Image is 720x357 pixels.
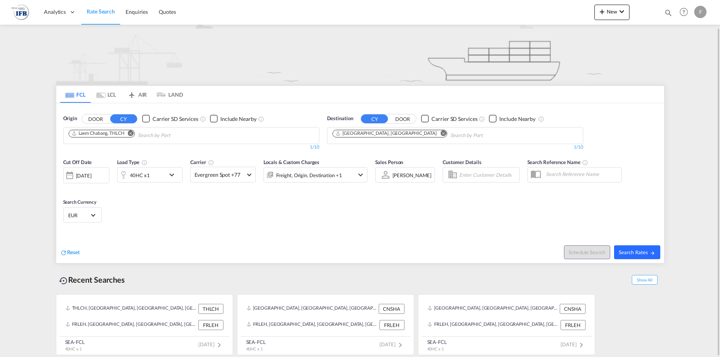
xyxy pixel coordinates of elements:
span: Search Rates [619,249,656,255]
div: THLCH, Laem Chabang, Thailand, South East Asia, Asia Pacific [65,304,196,314]
div: Carrier SD Services [153,115,198,123]
md-icon: Unchecked: Ignores neighbouring ports when fetching rates.Checked : Includes neighbouring ports w... [538,116,544,122]
span: New [597,8,626,15]
div: CNSHA [379,304,404,314]
span: EUR [68,212,90,219]
div: SEA-FCL [246,339,266,345]
md-datepicker: Select [63,183,69,193]
div: Press delete to remove this chip. [71,130,126,137]
div: FRLEH [379,320,404,330]
span: [DATE] [561,341,586,347]
div: Include Nearby [499,115,535,123]
span: Analytics [44,8,66,16]
md-chips-wrap: Chips container. Use arrow keys to select chips. [67,127,214,142]
span: Sales Person [375,159,403,165]
md-icon: icon-chevron-right [577,340,586,350]
button: icon-plus 400-fgNewicon-chevron-down [594,5,629,20]
div: 1/10 [327,144,583,151]
div: Recent Searches [56,271,128,288]
span: Enquiries [126,8,148,15]
div: 40HC x1icon-chevron-down [117,167,183,183]
div: SEA-FCL [65,339,85,345]
md-icon: icon-chevron-down [356,170,365,179]
button: DOOR [389,114,416,123]
md-icon: Your search will be saved by the below given name [582,159,588,166]
input: Chips input. [450,129,524,142]
span: 40HC x 1 [65,346,82,351]
div: Le Havre, FRLEH [335,130,437,137]
span: 40HC x 1 [246,346,263,351]
div: Help [677,5,694,19]
md-icon: icon-plus 400-fg [597,7,607,16]
div: FRLEH [198,320,223,330]
div: OriginDOOR CY Checkbox No InkUnchecked: Search for CY (Container Yard) services for all selected ... [56,103,664,263]
span: Carrier [190,159,214,165]
md-icon: Unchecked: Search for CY (Container Yard) services for all selected carriers.Checked : Search for... [479,116,485,122]
div: [DATE] [76,172,92,179]
span: Customer Details [443,159,482,165]
md-icon: icon-arrow-right [650,250,655,256]
span: Rate Search [87,8,115,15]
div: FRLEH, Le Havre, France, Western Europe, Europe [428,320,559,330]
div: FRLEH [561,320,586,330]
div: [DATE] [63,167,109,183]
md-chips-wrap: Chips container. Use arrow keys to select chips. [331,127,527,142]
span: Search Reference Name [527,159,589,165]
div: Include Nearby [220,115,257,123]
input: Search Reference Name [542,168,621,180]
button: Note: By default Schedule search will only considerorigin ports, destination ports and cut off da... [564,245,610,259]
md-tab-item: FCL [60,86,91,103]
span: Quotes [159,8,176,15]
md-checkbox: Checkbox No Ink [210,115,257,123]
md-icon: icon-magnify [664,8,673,17]
recent-search-card: [GEOGRAPHIC_DATA], [GEOGRAPHIC_DATA], [GEOGRAPHIC_DATA], [GEOGRAPHIC_DATA] & [GEOGRAPHIC_DATA], [... [237,294,414,355]
div: Laem Chabang, THLCH [71,130,124,137]
recent-search-card: THLCH, [GEOGRAPHIC_DATA], [GEOGRAPHIC_DATA], [GEOGRAPHIC_DATA], [GEOGRAPHIC_DATA] THLCHFRLEH, [GE... [56,294,233,355]
span: [DATE] [379,341,404,347]
md-icon: icon-chevron-down [167,170,180,179]
div: Freight Origin Destination Factory Stuffing [276,170,342,181]
div: 40HC x1 [130,170,150,181]
span: Search Currency [63,199,97,205]
div: 1/10 [63,144,319,151]
input: Chips input. [138,129,211,142]
span: [DATE] [198,341,223,347]
button: Search Ratesicon-arrow-right [614,245,660,259]
span: Destination [327,115,353,122]
md-icon: The selected Trucker/Carrierwill be displayed in the rate results If the rates are from another f... [208,159,214,166]
md-checkbox: Checkbox No Ink [489,115,535,123]
div: F [694,6,707,18]
input: Enter Customer Details [459,169,517,181]
button: DOOR [82,114,109,123]
div: THLCH [198,304,223,314]
span: Origin [63,115,77,122]
md-icon: icon-chevron-right [396,340,405,350]
div: SEA-FCL [427,339,447,345]
div: Freight Origin Destination Factory Stuffingicon-chevron-down [263,167,368,183]
md-icon: icon-airplane [127,90,136,96]
md-icon: Unchecked: Ignores neighbouring ports when fetching rates.Checked : Includes neighbouring ports w... [258,116,264,122]
md-checkbox: Checkbox No Ink [142,115,198,123]
md-icon: icon-refresh [60,249,67,256]
recent-search-card: [GEOGRAPHIC_DATA], [GEOGRAPHIC_DATA], [GEOGRAPHIC_DATA], [GEOGRAPHIC_DATA] & [GEOGRAPHIC_DATA], [... [418,294,595,355]
span: Reset [67,249,80,255]
div: Carrier SD Services [431,115,477,123]
md-pagination-wrapper: Use the left and right arrow keys to navigate between tabs [60,86,183,103]
md-select: Select Currency: € EUREuro [67,210,97,221]
div: [PERSON_NAME] [393,172,432,178]
md-tab-item: LCL [91,86,122,103]
button: CY [110,114,137,123]
span: Locals & Custom Charges [263,159,320,165]
button: Remove [435,130,447,138]
span: Show All [632,275,657,285]
md-icon: icon-chevron-right [215,340,224,350]
md-icon: icon-backup-restore [59,276,68,285]
md-checkbox: Checkbox No Ink [421,115,477,123]
div: icon-refreshReset [60,248,80,257]
button: CY [361,114,388,123]
md-icon: icon-chevron-down [617,7,626,16]
span: 40HC x 1 [427,346,444,351]
md-icon: Unchecked: Search for CY (Container Yard) services for all selected carriers.Checked : Search for... [200,116,206,122]
span: Evergreen Spot +77 [195,171,245,179]
img: de31bbe0256b11eebba44b54815f083d.png [12,3,29,21]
